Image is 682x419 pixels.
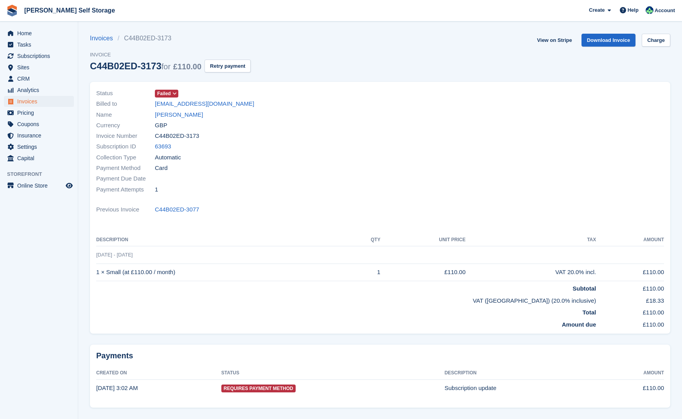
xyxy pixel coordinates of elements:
td: £110.00 [380,264,466,281]
span: Account [655,7,675,14]
span: Home [17,28,64,39]
a: menu [4,119,74,130]
span: Storefront [7,170,78,178]
span: Payment Attempts [96,185,155,194]
a: menu [4,180,74,191]
span: Subscription ID [96,142,155,151]
strong: Amount due [562,321,596,328]
nav: breadcrumbs [90,34,251,43]
th: Description [96,234,350,246]
td: £18.33 [596,293,664,305]
span: Previous Invoice [96,205,155,214]
strong: Subtotal [573,285,596,292]
td: £110.00 [596,317,664,329]
h2: Payments [96,351,664,361]
a: Charge [642,34,670,47]
strong: Total [583,309,596,316]
span: Coupons [17,119,64,130]
a: menu [4,96,74,107]
span: Status [96,89,155,98]
th: Tax [465,234,596,246]
td: £110.00 [596,281,664,293]
span: Billed to [96,99,155,108]
span: Subscriptions [17,51,64,61]
span: Insurance [17,130,64,141]
span: Payment Due Date [96,174,155,183]
a: [EMAIL_ADDRESS][DOMAIN_NAME] [155,99,254,108]
span: Settings [17,141,64,152]
a: Failed [155,89,178,98]
span: Currency [96,121,155,130]
a: 63693 [155,142,171,151]
th: Created On [96,367,221,379]
span: Card [155,164,168,173]
span: Online Store [17,180,64,191]
a: menu [4,85,74,96]
div: VAT 20.0% incl. [465,268,596,277]
span: Automatic [155,153,181,162]
span: Pricing [17,107,64,118]
th: Amount [600,367,664,379]
button: Retry payment [205,60,251,72]
a: menu [4,153,74,164]
span: C44B02ED-3173 [155,132,199,141]
th: QTY [350,234,380,246]
td: £110.00 [596,264,664,281]
a: menu [4,141,74,152]
a: menu [4,130,74,141]
th: Description [445,367,600,379]
span: Sites [17,62,64,73]
span: Requires Payment Method [221,385,296,392]
span: Invoice Number [96,132,155,141]
img: Dafydd Pritchard [646,6,653,14]
span: Payment Method [96,164,155,173]
a: [PERSON_NAME] [155,110,203,119]
span: Failed [157,90,171,97]
a: menu [4,39,74,50]
a: Preview store [65,181,74,190]
span: GBP [155,121,167,130]
span: [DATE] - [DATE] [96,252,133,258]
span: Collection Type [96,153,155,162]
th: Status [221,367,445,379]
a: C44B02ED-3077 [155,205,199,214]
a: menu [4,28,74,39]
span: Invoices [17,96,64,107]
span: Help [628,6,639,14]
div: C44B02ED-3173 [90,61,201,71]
span: for [162,62,170,71]
th: Unit Price [380,234,466,246]
span: Capital [17,153,64,164]
span: CRM [17,73,64,84]
span: Name [96,110,155,119]
a: menu [4,107,74,118]
td: £110.00 [596,305,664,317]
a: Download Invoice [581,34,636,47]
td: VAT ([GEOGRAPHIC_DATA]) (20.0% inclusive) [96,293,596,305]
span: £110.00 [173,62,201,71]
a: [PERSON_NAME] Self Storage [21,4,118,17]
td: £110.00 [600,379,664,397]
td: Subscription update [445,379,600,397]
a: View on Stripe [534,34,575,47]
time: 2025-09-30 02:02:15 UTC [96,385,138,391]
th: Amount [596,234,664,246]
a: menu [4,62,74,73]
td: 1 × Small (at £110.00 / month) [96,264,350,281]
a: Invoices [90,34,118,43]
span: Create [589,6,605,14]
span: Tasks [17,39,64,50]
img: stora-icon-8386f47178a22dfd0bd8f6a31ec36ba5ce8667c1dd55bd0f319d3a0aa187defe.svg [6,5,18,16]
td: 1 [350,264,380,281]
a: menu [4,51,74,61]
a: menu [4,73,74,84]
span: Analytics [17,85,64,96]
span: Invoice [90,51,251,59]
span: 1 [155,185,158,194]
